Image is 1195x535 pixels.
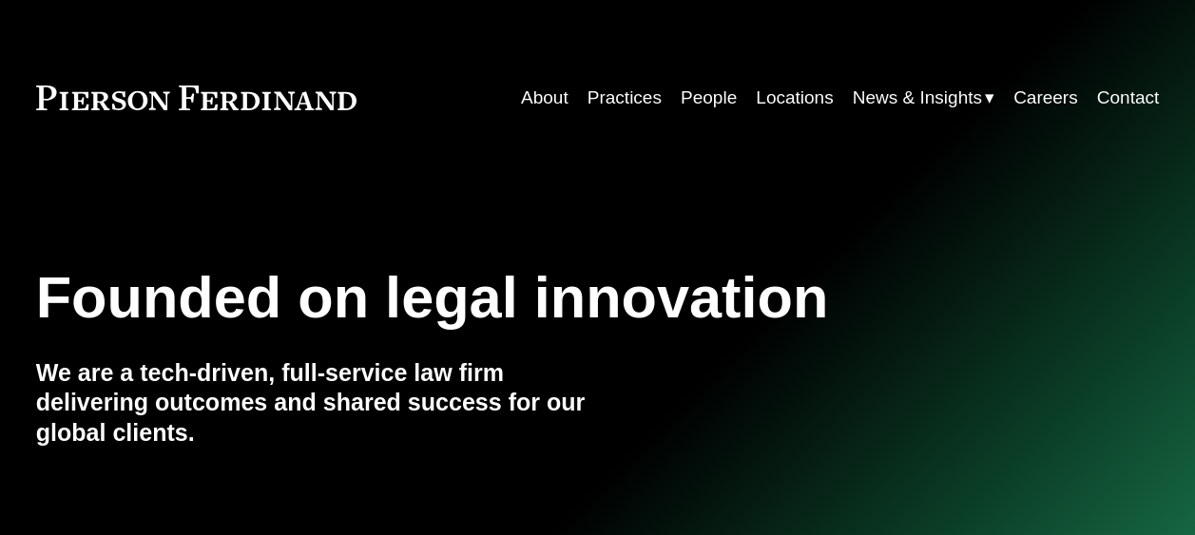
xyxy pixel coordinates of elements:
[1097,80,1159,116] a: Contact
[853,80,994,116] a: folder dropdown
[1013,80,1078,116] a: Careers
[853,82,982,114] span: News & Insights
[588,80,662,116] a: Practices
[756,80,833,116] a: Locations
[521,80,569,116] a: About
[681,80,737,116] a: People
[36,358,598,449] h4: We are a tech-driven, full-service law firm delivering outcomes and shared success for our global...
[36,264,973,331] h1: Founded on legal innovation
